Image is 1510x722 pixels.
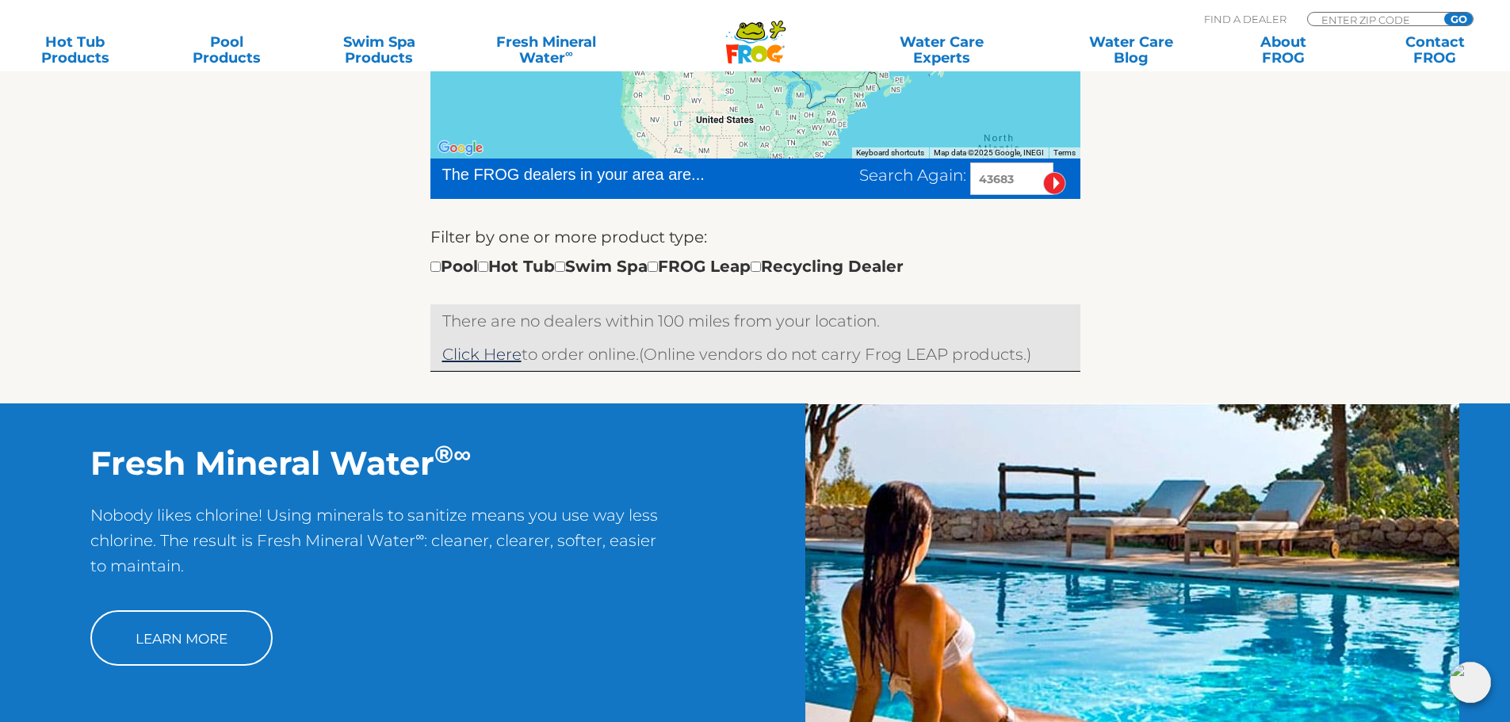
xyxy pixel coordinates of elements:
a: Water CareExperts [846,34,1038,66]
sup: ∞ [453,439,471,469]
a: Click Here [442,345,522,364]
sup: ∞ [565,47,573,59]
sup: ∞ [415,529,424,544]
a: Water CareBlog [1072,34,1190,66]
img: openIcon [1450,662,1491,703]
a: ContactFROG [1376,34,1494,66]
a: Swim SpaProducts [320,34,438,66]
p: (Online vendors do not carry Frog LEAP products.) [442,342,1068,367]
button: Keyboard shortcuts [856,147,924,159]
input: GO [1444,13,1473,25]
h2: Fresh Mineral Water [90,443,664,483]
span: Map data ©2025 Google, INEGI [934,148,1044,157]
p: Nobody likes chlorine! Using minerals to sanitize means you use way less chlorine. The result is ... [90,502,664,594]
p: There are no dealers within 100 miles from your location. [442,308,1068,334]
img: Google [434,138,487,159]
a: Terms (opens in new tab) [1053,148,1076,157]
span: to order online. [442,345,639,364]
a: Hot TubProducts [16,34,134,66]
input: Submit [1043,172,1066,195]
a: Learn More [90,610,273,666]
div: Pool Hot Tub Swim Spa FROG Leap Recycling Dealer [430,254,904,279]
a: Open this area in Google Maps (opens a new window) [434,138,487,159]
a: AboutFROG [1224,34,1342,66]
div: The FROG dealers in your area are... [442,162,762,186]
input: Zip Code Form [1320,13,1427,26]
a: Fresh MineralWater∞ [472,34,620,66]
sup: ® [434,439,453,469]
p: Find A Dealer [1204,12,1286,26]
a: PoolProducts [168,34,286,66]
label: Filter by one or more product type: [430,224,707,250]
span: Search Again: [859,166,966,185]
